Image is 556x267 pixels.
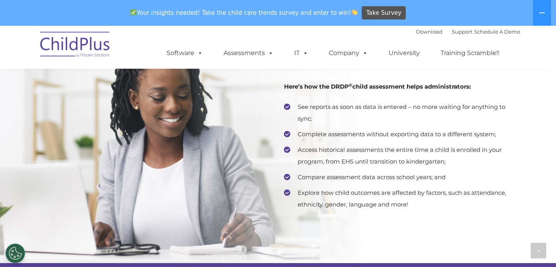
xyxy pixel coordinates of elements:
a: Schedule A Demo [474,28,520,35]
a: IT [286,45,316,61]
li: See reports as soon as data is entered – no more waiting for anything to sync; [284,101,514,125]
a: Support [452,28,473,35]
a: Take Survey [362,6,406,20]
img: ✅ [130,9,136,15]
a: Assessments [216,45,281,61]
li: Access historical assessments the entire time a child is enrolled in your program, from EHS until... [284,144,514,167]
sup: © [349,82,352,88]
a: Training Scramble!! [433,45,507,61]
a: Download [416,28,442,35]
li: Complete assessments without exporting data to a different system; [284,128,514,140]
a: University [381,45,428,61]
span: Your insights needed! Take the child care trends survey and enter to win! [127,5,361,20]
a: Software [159,45,211,61]
img: ChildPlus by Procare Solutions [36,26,114,65]
li: Compare assessment data across school years; and [284,171,514,183]
button: Cookies Settings [5,244,25,263]
strong: Here’s how the DRDP child assessment helps administrators: [284,83,471,90]
li: Explore how child outcomes are affected by factors, such as attendance, ethnicity, gender, langua... [284,187,514,210]
font: | [416,28,520,35]
img: 👏 [352,9,357,15]
a: Company [321,45,376,61]
span: Take Survey [366,6,401,20]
